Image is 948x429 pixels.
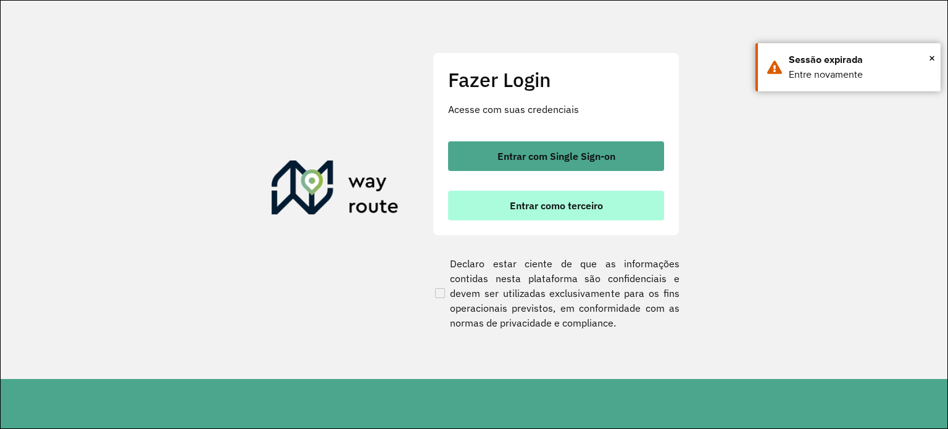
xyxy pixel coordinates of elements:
span: × [929,49,935,67]
button: Close [929,49,935,67]
div: Entre novamente [789,67,931,82]
button: button [448,141,664,171]
label: Declaro estar ciente de que as informações contidas nesta plataforma são confidenciais e devem se... [433,256,680,330]
button: button [448,191,664,220]
span: Entrar com Single Sign-on [497,151,615,161]
p: Acesse com suas credenciais [448,102,664,117]
img: Roteirizador AmbevTech [272,160,399,220]
div: Sessão expirada [789,52,931,67]
span: Entrar como terceiro [510,201,603,210]
h2: Fazer Login [448,68,664,91]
